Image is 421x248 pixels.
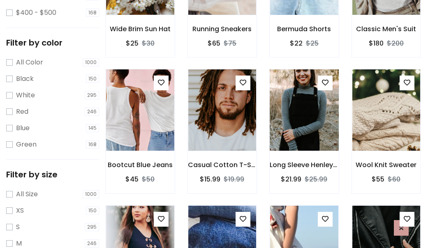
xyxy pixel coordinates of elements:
[224,39,236,48] del: $75
[188,25,257,33] h6: Running Sneakers
[270,161,339,169] h6: Long Sleeve Henley T-Shirt
[270,25,339,33] h6: Bermuda Shorts
[16,123,30,133] label: Blue
[6,38,99,48] h5: Filter by color
[86,207,99,215] span: 150
[188,161,257,169] h6: Casual Cotton T-Shirt
[369,39,384,47] h6: $180
[305,175,327,184] del: $25.99
[16,8,56,18] label: $400 - $500
[85,108,99,116] span: 246
[85,91,99,99] span: 295
[16,140,37,149] label: Green
[85,239,99,248] span: 246
[106,25,175,33] h6: Wide Brim Sun Hat
[83,190,99,198] span: 1000
[388,175,400,184] del: $60
[125,175,139,183] h6: $45
[290,39,303,47] h6: $22
[16,90,35,100] label: White
[86,140,99,149] span: 168
[372,175,384,183] h6: $55
[86,124,99,132] span: 145
[16,206,24,216] label: XS
[387,39,404,48] del: $200
[83,58,99,67] span: 1000
[306,39,319,48] del: $25
[16,189,38,199] label: All Size
[16,57,43,67] label: All Color
[224,175,244,184] del: $19.99
[106,161,175,169] h6: Bootcut Blue Jeans
[86,9,99,17] span: 168
[6,170,99,179] h5: Filter by size
[352,25,421,33] h6: Classic Men's Suit
[200,175,220,183] h6: $15.99
[16,107,28,117] label: Red
[142,39,155,48] del: $30
[16,74,34,84] label: Black
[85,223,99,231] span: 295
[86,75,99,83] span: 150
[16,222,20,232] label: S
[281,175,301,183] h6: $21.99
[352,161,421,169] h6: Wool Knit Sweater
[142,175,155,184] del: $50
[208,39,220,47] h6: $65
[126,39,139,47] h6: $25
